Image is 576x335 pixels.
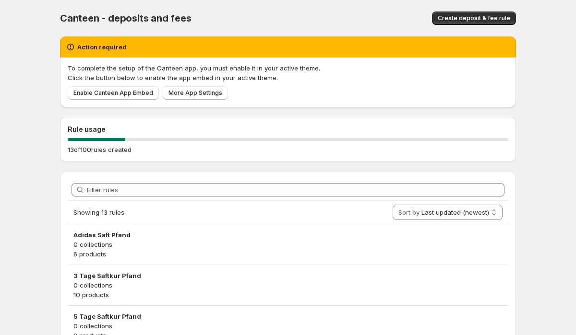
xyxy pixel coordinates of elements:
p: 0 collections [73,240,503,249]
p: Click the button below to enable the app embed in your active theme. [68,73,508,82]
p: 0 collections [73,321,503,331]
span: Create deposit & fee rule [438,14,510,22]
p: 6 products [73,249,503,259]
h3: Adidas Saft Pfand [73,230,503,240]
span: More App Settings [168,89,222,97]
p: 10 products [73,290,503,300]
p: To complete the setup of the Canteen app, you must enable it in your active theme. [68,63,508,73]
a: Enable Canteen App Embed [68,86,159,100]
input: Filter rules [87,183,504,196]
span: Showing 13 rules [73,208,124,216]
span: Enable Canteen App Embed [73,89,153,97]
button: Create deposit & fee rule [432,12,516,25]
h3: 3 Tage Saftkur Pfand [73,271,503,280]
h2: Action required [77,42,127,52]
p: 0 collections [73,280,503,290]
span: Canteen - deposits and fees [60,12,192,24]
p: 13 of 100 rules created [68,145,132,154]
h2: Rule usage [68,125,508,134]
h3: 5 Tage Saftkur Pfand [73,312,503,321]
a: More App Settings [163,86,228,100]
